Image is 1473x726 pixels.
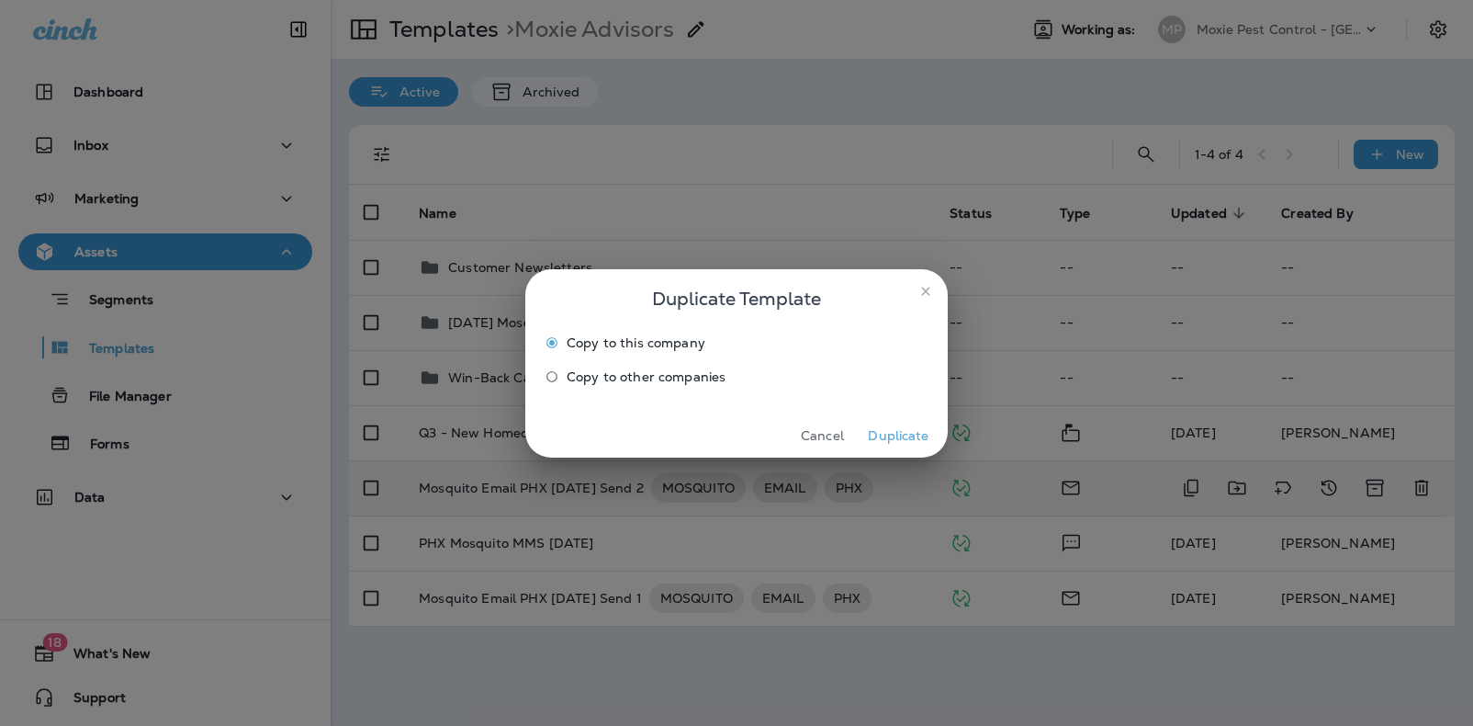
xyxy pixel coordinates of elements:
span: Duplicate Template [652,284,821,313]
button: Duplicate [864,422,933,450]
button: Cancel [788,422,857,450]
span: Copy to this company [567,335,705,350]
span: Copy to other companies [567,369,725,384]
button: close [911,277,940,306]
